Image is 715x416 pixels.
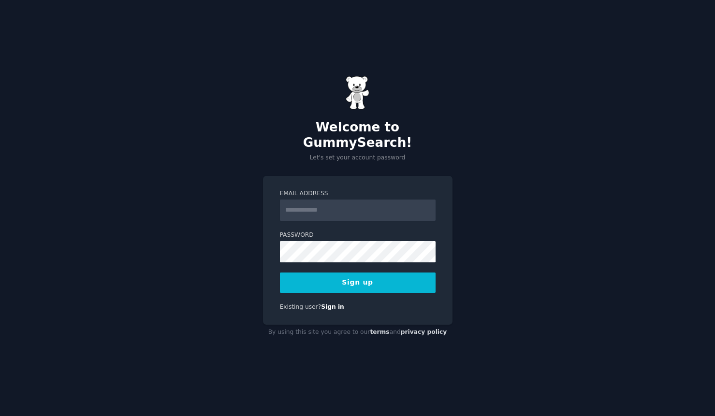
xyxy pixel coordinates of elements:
a: terms [370,329,389,335]
span: Existing user? [280,303,321,310]
a: privacy policy [401,329,447,335]
label: Email Address [280,189,436,198]
h2: Welcome to GummySearch! [263,120,452,150]
div: By using this site you agree to our and [263,325,452,340]
label: Password [280,231,436,240]
button: Sign up [280,273,436,293]
img: Gummy Bear [346,76,370,110]
a: Sign in [321,303,344,310]
p: Let's set your account password [263,154,452,162]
